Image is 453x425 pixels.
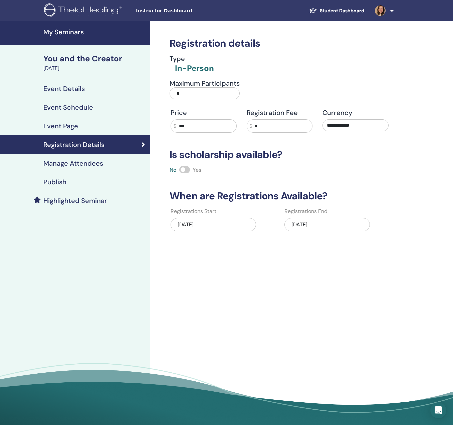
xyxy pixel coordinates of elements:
[43,197,107,205] h4: Highlighted Seminar
[170,79,240,87] h4: Maximum Participants
[43,53,146,64] div: You and the Creator
[170,87,240,99] input: Maximum Participants
[284,207,327,215] label: Registrations End
[166,190,394,202] h3: When are Registrations Available?
[43,85,85,93] h4: Event Details
[39,53,150,72] a: You and the Creator[DATE]
[247,109,313,117] h4: Registration Fee
[309,8,317,13] img: graduation-cap-white.svg
[171,109,237,117] h4: Price
[43,178,66,186] h4: Publish
[322,109,389,117] h4: Currency
[171,207,216,215] label: Registrations Start
[170,55,214,63] h4: Type
[375,5,386,16] img: default.jpg
[430,402,446,418] div: Open Intercom Messenger
[43,64,146,72] div: [DATE]
[43,28,146,36] h4: My Seminars
[43,122,78,130] h4: Event Page
[170,166,177,173] span: No
[174,123,176,130] span: $
[304,5,370,17] a: Student Dashboard
[166,37,394,49] h3: Registration details
[43,103,93,111] h4: Event Schedule
[136,7,236,14] span: Instructor Dashboard
[193,166,201,173] span: Yes
[284,218,370,231] div: [DATE]
[44,3,124,18] img: logo.png
[171,218,256,231] div: [DATE]
[166,149,394,161] h3: Is scholarship available?
[43,159,103,167] h4: Manage Attendees
[250,123,252,130] span: $
[175,63,214,74] div: In-Person
[43,141,104,149] h4: Registration Details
